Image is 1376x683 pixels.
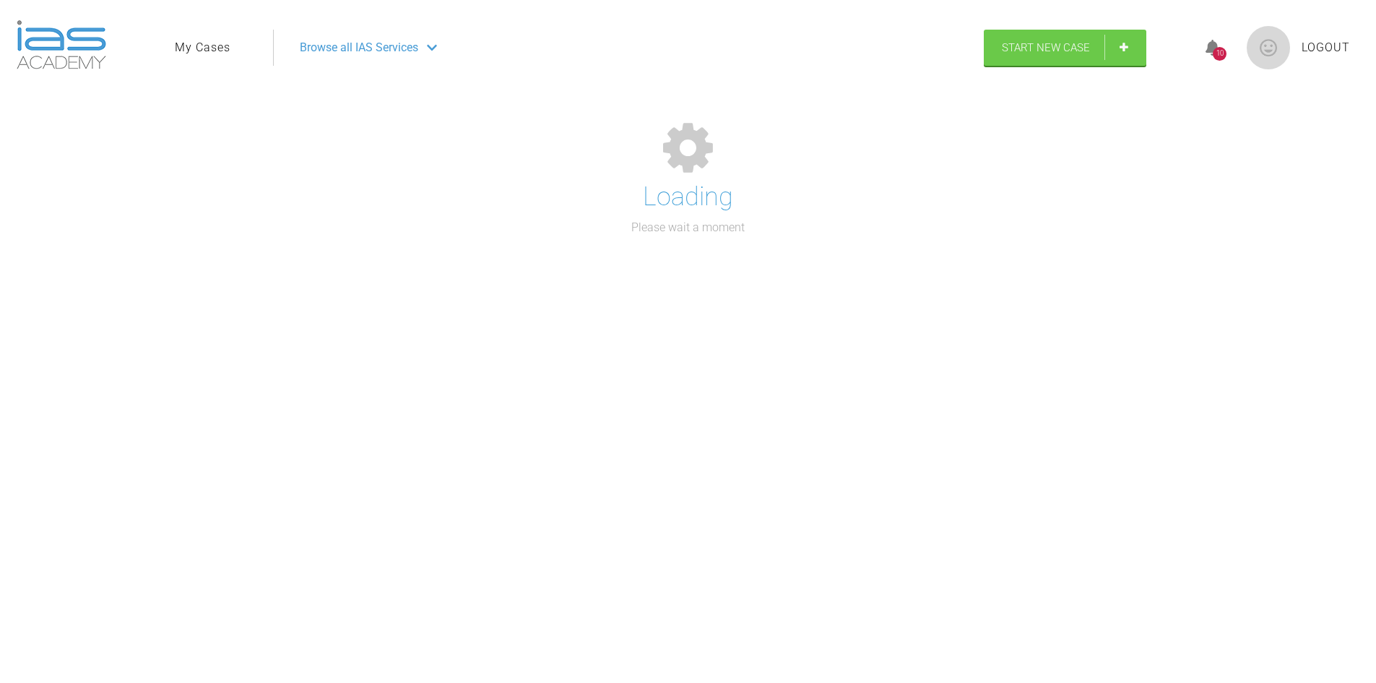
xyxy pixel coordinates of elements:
[631,218,745,237] p: Please wait a moment
[1213,47,1226,61] div: 10
[175,38,230,57] a: My Cases
[300,38,418,57] span: Browse all IAS Services
[643,176,733,218] h1: Loading
[1002,41,1090,54] span: Start New Case
[1302,38,1350,57] a: Logout
[1247,26,1290,69] img: profile.png
[17,20,106,69] img: logo-light.3e3ef733.png
[984,30,1146,66] a: Start New Case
